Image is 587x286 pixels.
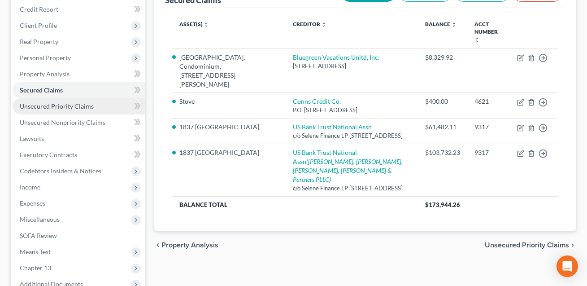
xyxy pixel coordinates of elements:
[154,242,218,249] button: chevron_left Property Analysis
[20,264,51,272] span: Chapter 13
[293,158,403,183] i: ([PERSON_NAME], [PERSON_NAME], [PERSON_NAME], [PERSON_NAME] & Partners PLLC)
[179,123,278,132] li: 1837 [GEOGRAPHIC_DATA]
[179,21,209,27] a: Asset(s) unfold_more
[20,119,105,126] span: Unsecured Nonpriority Claims
[293,62,411,70] div: [STREET_ADDRESS]
[161,242,218,249] span: Property Analysis
[293,97,341,105] a: Conns Credit Co.
[20,167,101,175] span: Codebtors Insiders & Notices
[204,22,209,27] i: unfold_more
[20,70,70,78] span: Property Analysis
[13,98,145,114] a: Unsecured Priority Claims
[179,148,278,157] li: 1837 [GEOGRAPHIC_DATA]
[293,149,403,183] a: US Bank Trust National Assn([PERSON_NAME], [PERSON_NAME], [PERSON_NAME], [PERSON_NAME] & Partners...
[20,232,57,239] span: SOFA Review
[20,199,45,207] span: Expenses
[425,148,460,157] div: $103,732.23
[474,148,503,157] div: 9317
[13,147,145,163] a: Executory Contracts
[20,54,71,62] span: Personal Property
[474,123,503,132] div: 9317
[321,22,326,27] i: unfold_more
[20,216,60,223] span: Miscellaneous
[474,97,503,106] div: 4621
[20,38,58,45] span: Real Property
[425,53,460,62] div: $8,329.92
[425,201,460,208] span: $173,944.26
[425,21,457,27] a: Balance unfold_more
[293,53,379,61] a: Bluegreen Vacations Unltd, Inc.
[293,106,411,114] div: P.O. [STREET_ADDRESS]
[451,22,457,27] i: unfold_more
[485,242,576,249] button: Unsecured Priority Claims chevron_right
[179,53,278,89] li: [GEOGRAPHIC_DATA], Condominium, [STREET_ADDRESS][PERSON_NAME]
[20,86,63,94] span: Secured Claims
[293,184,411,193] div: c/o Selene Finance LP [STREET_ADDRESS]
[20,102,94,110] span: Unsecured Priority Claims
[20,22,57,29] span: Client Profile
[154,242,161,249] i: chevron_left
[293,21,326,27] a: Creditor unfold_more
[179,97,278,106] li: Stove
[13,82,145,98] a: Secured Claims
[557,255,578,277] div: Open Intercom Messenger
[293,123,372,131] a: US Bank Trust National Assn
[293,132,411,140] div: c/o Selene Finance LP [STREET_ADDRESS]
[474,21,498,43] a: Acct Number unfold_more
[425,123,460,132] div: $61,482.11
[20,151,77,158] span: Executory Contracts
[569,242,576,249] i: chevron_right
[13,114,145,131] a: Unsecured Nonpriority Claims
[20,183,40,191] span: Income
[20,5,58,13] span: Credit Report
[13,66,145,82] a: Property Analysis
[20,135,44,142] span: Lawsuits
[13,131,145,147] a: Lawsuits
[474,37,480,43] i: unfold_more
[425,97,460,106] div: $400.00
[485,242,569,249] span: Unsecured Priority Claims
[172,197,418,213] th: Balance Total
[13,1,145,18] a: Credit Report
[20,248,51,255] span: Means Test
[13,228,145,244] a: SOFA Review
